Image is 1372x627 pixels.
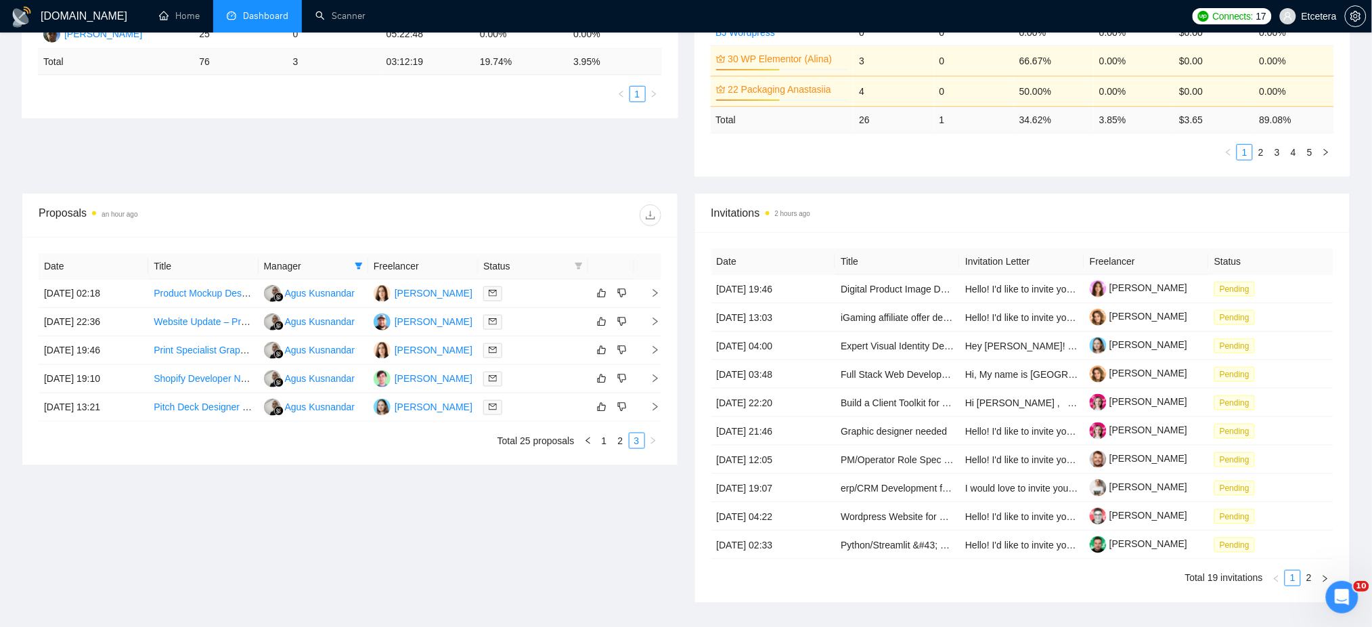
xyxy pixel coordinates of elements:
[381,49,474,75] td: 03:12:19
[711,106,854,133] td: Total
[646,86,662,102] li: Next Page
[584,437,592,445] span: left
[39,337,148,365] td: [DATE] 19:46
[474,49,568,75] td: 19.74 %
[1254,106,1334,133] td: 89.08 %
[1090,481,1187,492] a: [PERSON_NAME]
[148,308,258,337] td: Website Update – Programmer &amp; UX Designer Needed for B2B website
[934,106,1014,133] td: 1
[594,342,610,358] button: like
[374,287,472,298] a: AV[PERSON_NAME]
[1253,144,1269,160] li: 2
[1214,397,1260,408] a: Pending
[102,211,137,218] time: an hour ago
[835,389,960,417] td: Build a Client Toolkit for FIFA 2026 (Requires Ideation, Copy and Design)
[39,365,148,393] td: [DATE] 19:10
[483,259,569,274] span: Status
[1090,309,1107,326] img: c1b9JySzac4x4dgsEyqnJHkcyMhtwYhRX20trAqcVMGYnIMrxZHAKhfppX9twvsE1T
[841,369,1060,380] a: Full Stack Web Developer for Online Travel Platform
[39,253,148,280] th: Date
[39,308,148,337] td: [DATE] 22:36
[1090,337,1107,354] img: c1wY7m8ZWXnIubX-lpYkQz8QSQ1v5mgv5UQmPpzmho8AMWW-HeRy9TbwhmJc8l-wsG
[1090,536,1107,553] img: c1j3LM-P8wYGiNJFOz_ykoDtzB4IbR1eXHCmdn6mkzey13rf0U2oYvbmCfs7AXqnBj
[775,210,811,217] time: 2 hours ago
[613,433,628,448] a: 2
[841,312,987,323] a: iGaming affiliate offer development
[352,256,366,276] span: filter
[1090,396,1187,407] a: [PERSON_NAME]
[841,284,972,295] a: Digital Product Image Designer
[711,417,836,446] td: [DATE] 21:46
[568,49,661,75] td: 3.95 %
[489,403,497,411] span: mail
[1318,144,1334,160] button: right
[264,259,349,274] span: Manager
[395,314,472,329] div: [PERSON_NAME]
[728,51,846,66] a: 30 WP Elementor (Alina)
[597,373,606,384] span: like
[1214,283,1260,294] a: Pending
[264,372,355,383] a: AKAgus Kusnandar
[711,502,836,531] td: [DATE] 04:22
[711,275,836,303] td: [DATE] 19:46
[1090,479,1107,496] img: c1Hg7SEEXlRSL7qw9alyXYuBTAoT3mZQnK_sLPzbWuX01cxZ_vFNQqRjIsovb9WlI0
[617,288,627,299] span: dislike
[1345,11,1367,22] a: setting
[835,531,960,559] td: Python/Streamlit &#43; FastAPI Engineer for Construction Draw App v1 (SQLite→Postgres, GCP)
[1090,366,1107,383] img: c1b9JySzac4x4dgsEyqnJHkcyMhtwYhRX20trAqcVMGYnIMrxZHAKhfppX9twvsE1T
[854,106,933,133] td: 26
[1214,511,1260,521] a: Pending
[596,433,613,449] li: 1
[613,86,629,102] button: left
[1354,581,1369,592] span: 10
[711,531,836,559] td: [DATE] 02:33
[1318,144,1334,160] li: Next Page
[1090,538,1187,549] a: [PERSON_NAME]
[575,262,583,270] span: filter
[716,54,726,64] span: crown
[640,204,661,226] button: download
[711,332,836,360] td: [DATE] 04:00
[285,371,355,386] div: Agus Kusnandar
[640,288,660,298] span: right
[38,49,194,75] td: Total
[374,399,391,416] img: VY
[1302,571,1316,586] a: 2
[285,343,355,358] div: Agus Kusnandar
[1214,340,1260,351] a: Pending
[617,345,627,355] span: dislike
[1214,454,1260,464] a: Pending
[243,10,288,22] span: Dashboard
[1285,144,1302,160] li: 4
[148,365,258,393] td: Shopify Developer Needed (Experience with Impact Theme Preferred)
[711,474,836,502] td: [DATE] 19:07
[1301,570,1317,586] li: 2
[374,372,472,383] a: DM[PERSON_NAME]
[572,256,585,276] span: filter
[568,20,661,49] td: 0.00%
[1214,367,1255,382] span: Pending
[1198,11,1209,22] img: upwork-logo.png
[1090,368,1187,379] a: [PERSON_NAME]
[1094,45,1174,76] td: 0.00%
[285,314,355,329] div: Agus Kusnandar
[1014,76,1094,106] td: 50.00%
[580,433,596,449] li: Previous Page
[1090,394,1107,411] img: c1qvStQl1zOZ1p4JlAqOAgVKIAP2zxwJfXq9-5qzgDvfiznqwN5naO0dlR9WjNt14c
[395,399,472,414] div: [PERSON_NAME]
[1174,45,1254,76] td: $0.00
[640,210,661,221] span: download
[594,313,610,330] button: like
[1220,144,1237,160] li: Previous Page
[1174,106,1254,133] td: $ 3.65
[630,87,645,102] a: 1
[835,360,960,389] td: Full Stack Web Developer for Online Travel Platform
[716,27,776,38] a: BJ Wordpress
[594,399,610,415] button: like
[1209,248,1333,275] th: Status
[1256,9,1266,24] span: 17
[489,346,497,354] span: mail
[474,20,568,49] td: 0.00%
[274,349,284,359] img: gigradar-bm.png
[835,248,960,275] th: Title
